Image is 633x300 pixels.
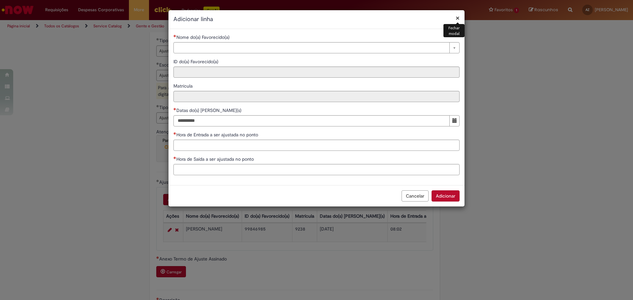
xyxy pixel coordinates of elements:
[173,91,460,102] input: Matrícula
[449,115,460,126] button: Mostrar calendário para Datas do(s) Ajuste(s)
[176,156,255,162] span: Hora de Saída a ser ajustada no ponto
[173,108,176,110] span: Necessários
[173,140,460,151] input: Hora de Entrada a ser ajustada no ponto
[173,83,194,89] span: Somente leitura - Matrícula
[173,67,460,78] input: ID do(a) Favorecido(a)
[173,42,460,53] a: Limpar campo Nome do(a) Favorecido(a)
[173,115,450,126] input: Datas do(s) Ajuste(s)
[173,156,176,159] span: Necessários
[176,132,259,138] span: Hora de Entrada a ser ajustada no ponto
[173,15,460,24] h2: Adicionar linha
[173,59,220,65] span: Somente leitura - ID do(a) Favorecido(a)
[176,107,243,113] span: Datas do(s) [PERSON_NAME](s)
[173,35,176,37] span: Necessários
[173,132,176,135] span: Necessários
[456,14,460,21] button: Fechar modal
[402,190,429,202] button: Cancelar
[443,24,465,37] div: Fechar modal
[432,190,460,202] button: Adicionar
[176,34,231,40] span: Necessários - Nome do(a) Favorecido(a)
[173,164,460,175] input: Hora de Saída a ser ajustada no ponto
